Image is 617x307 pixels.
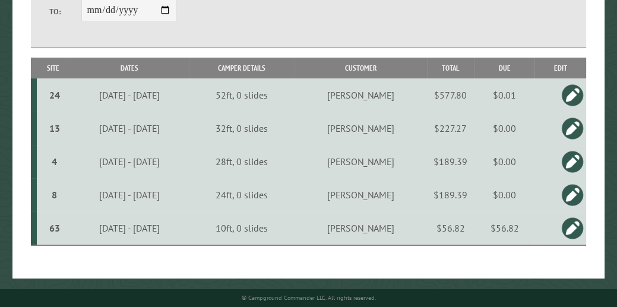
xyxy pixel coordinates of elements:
[189,178,294,211] td: 24ft, 0 slides
[534,58,586,78] th: Edit
[71,156,188,167] div: [DATE] - [DATE]
[189,112,294,145] td: 32ft, 0 slides
[474,178,535,211] td: $0.00
[189,145,294,178] td: 28ft, 0 slides
[427,145,474,178] td: $189.39
[42,122,67,134] div: 13
[427,211,474,245] td: $56.82
[474,112,535,145] td: $0.00
[71,122,188,134] div: [DATE] - [DATE]
[42,222,67,234] div: 63
[427,112,474,145] td: $227.27
[474,78,535,112] td: $0.01
[295,58,427,78] th: Customer
[42,89,67,101] div: 24
[42,189,67,201] div: 8
[474,145,535,178] td: $0.00
[71,222,188,234] div: [DATE] - [DATE]
[295,112,427,145] td: [PERSON_NAME]
[474,211,535,245] td: $56.82
[242,294,376,302] small: © Campground Commander LLC. All rights reserved.
[189,58,294,78] th: Camper Details
[295,178,427,211] td: [PERSON_NAME]
[295,78,427,112] td: [PERSON_NAME]
[295,145,427,178] td: [PERSON_NAME]
[42,156,67,167] div: 4
[474,58,535,78] th: Due
[189,211,294,245] td: 10ft, 0 slides
[427,178,474,211] td: $189.39
[49,6,81,17] label: To:
[295,211,427,245] td: [PERSON_NAME]
[71,89,188,101] div: [DATE] - [DATE]
[189,78,294,112] td: 52ft, 0 slides
[71,189,188,201] div: [DATE] - [DATE]
[427,78,474,112] td: $577.80
[427,58,474,78] th: Total
[37,58,69,78] th: Site
[69,58,190,78] th: Dates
